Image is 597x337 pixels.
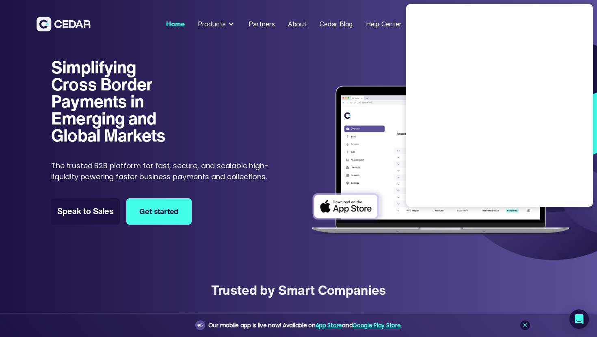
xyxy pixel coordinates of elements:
div: Open Intercom Messenger [569,309,589,329]
div: About [288,19,307,29]
a: Speak to Sales [51,198,120,225]
a: About [285,15,310,33]
div: Products [198,19,226,29]
a: Home [163,15,188,33]
div: Our mobile app is live now! Available on and . [208,320,402,331]
div: Cedar Blog [320,19,353,29]
a: Get started [126,198,192,225]
h1: Simplifying Cross Border Payments in Emerging and Global Markets [51,59,184,144]
div: Partners [249,19,275,29]
a: Partners [245,15,278,33]
a: Google Play Store [353,321,400,329]
a: Help Center [363,15,405,33]
div: Products [195,16,239,32]
div: Home [166,19,184,29]
p: The trusted B2B platform for fast, secure, and scalable high-liquidity powering faster business p... [51,160,273,182]
a: Cedar Blog [316,15,356,33]
div: Help Center [366,19,402,29]
img: Dashboard of transactions [306,59,575,242]
img: announcement [197,322,203,328]
a: App Store [316,321,342,329]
